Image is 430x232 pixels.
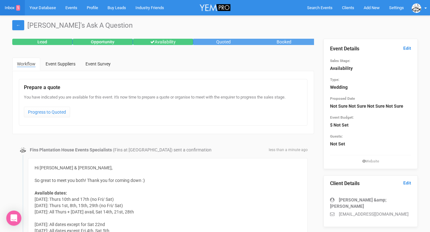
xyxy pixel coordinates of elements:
[330,45,411,53] legend: Event Details
[330,141,345,146] strong: Not Set
[24,84,302,91] legend: Prepare a quote
[330,66,353,71] strong: Availability
[330,134,343,139] small: Guests:
[12,22,418,29] h1: [PERSON_NAME]'s Ask A Question
[6,211,21,226] div: Open Intercom Messenger
[330,77,339,82] small: Type:
[24,107,70,117] a: Progress to Quoted
[330,96,355,101] small: Proposed Date
[342,5,354,10] span: Clients
[35,190,67,195] strong: Available dates:
[330,85,348,90] strong: Wedding
[330,159,411,164] small: Website
[330,122,349,127] strong: $ Not Set
[330,59,350,63] small: Sales Stage:
[12,58,40,71] a: Workflow
[113,147,212,152] span: (Fins at [GEOGRAPHIC_DATA]) sent a confirmation
[81,58,115,70] a: Event Survey
[30,147,112,152] strong: Fins Plantation House Events Specialists
[307,5,333,10] span: Search Events
[24,94,302,121] div: You have indicated you are available for this event. It's now time to prepare a quote or organise...
[330,180,411,187] legend: Client Details
[133,39,193,45] div: Availability
[330,197,387,209] strong: [PERSON_NAME] &amp; [PERSON_NAME]
[412,3,421,13] img: data
[330,115,354,120] small: Event Budget:
[193,39,254,45] div: Quoted
[20,147,26,153] img: data
[41,58,80,70] a: Event Suppliers
[254,39,314,45] div: Booked
[73,39,133,45] div: Opportunity
[269,147,308,153] span: less than a minute ago
[403,45,411,51] a: Edit
[16,5,20,11] span: 5
[12,20,24,30] a: ←
[364,5,380,10] span: Add New
[330,104,403,109] strong: Not Sure Not Sure Not Sure Not Sure
[12,39,73,45] div: Lead
[403,180,411,186] a: Edit
[330,211,411,217] p: [EMAIL_ADDRESS][DOMAIN_NAME]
